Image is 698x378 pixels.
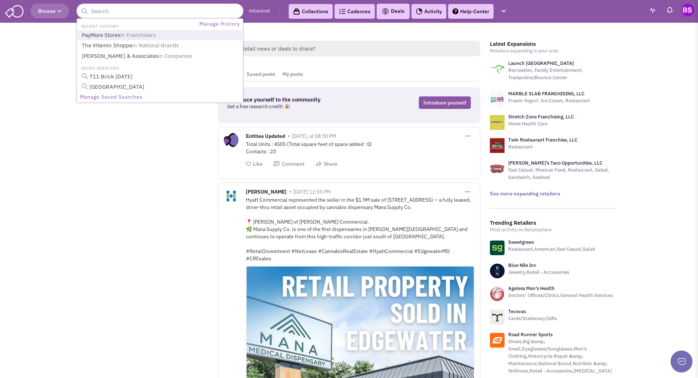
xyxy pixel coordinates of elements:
[5,4,23,18] img: SmartAdmin
[80,51,242,61] a: [PERSON_NAME] & Associatesin Companies
[490,220,616,226] h3: Trending Retailers
[508,331,553,338] a: Road Runner Sports
[490,310,505,324] img: www.tecovas.com
[227,96,366,103] h3: Introduce yourself to the community
[382,7,389,16] img: icon-deals.svg
[77,4,243,18] input: Search
[289,4,333,19] a: Collections
[246,196,474,262] div: Hyatt Commercial represented the seller in the $1.9M sale of [STREET_ADDRESS] — a fully leased, d...
[490,190,560,197] a: See more expanding retailers
[197,19,242,29] a: Manage History
[253,161,263,167] span: Like
[508,120,574,128] p: Home Health Care
[508,143,577,151] p: Restaurant
[246,188,287,197] span: [PERSON_NAME]
[682,4,694,16] img: Bob Saunders
[380,7,407,16] button: Deals
[508,269,569,276] p: Jewelry,Retail - Accessories
[508,292,613,299] p: Doctors’ Offices/Clinics,General Health Services
[508,97,590,104] p: Frozen Yogurt, Ice Cream, Restaurant
[382,8,405,14] span: Deals
[508,114,574,120] a: Stretch Zone Franchising, LLC
[339,9,346,14] img: Cadences_logo.png
[132,42,179,49] span: in National Brands
[80,82,242,92] a: [GEOGRAPHIC_DATA]
[490,47,616,55] p: Retailers expanding in your area
[448,4,494,19] a: Help-Center
[30,4,69,18] button: Browse
[490,264,505,278] img: www.bluenile.com
[227,103,366,110] p: Get a free research credit! 🎉
[78,92,242,102] a: Manage Saved Searches
[78,64,242,71] li: SAVED SEARCHES
[158,52,192,59] span: in Companies
[411,4,446,19] a: Activity
[120,32,156,38] span: in Franchisors
[490,115,505,130] img: logo
[508,315,557,322] p: Cards/Stationary/Gifts
[508,262,536,268] a: Blue Nile Inc
[80,30,242,40] a: PayMore Storesin Franchisors
[508,285,555,291] a: Ageless Men's Health
[292,133,336,139] span: [DATE], at 08:30 PM
[293,188,330,195] span: [DATE] 12:55 PM
[246,133,285,141] span: Entities Updated
[490,226,616,234] p: Most activity on Retailsphere
[508,91,584,97] a: MARBLE SLAB FRANCHISING, LLC
[80,41,242,51] a: The Vitamin Shoppein National Brands
[246,140,474,155] div: Total Units : 4505 (Total square feet of space added : 0) Contacts : 23
[315,161,337,168] button: Share
[508,308,526,315] a: Tecovas
[508,137,577,143] a: Twin Restaurant Franchise, LLC
[508,239,534,245] a: Sweetgreen
[293,8,300,15] img: icon-collection-lavender-black.svg
[490,41,616,47] h3: Latest Expansions
[249,8,270,15] a: Advanced
[78,22,121,30] li: RECENT HISTORY
[416,8,422,15] img: Activity.png
[490,241,505,255] img: www.sweetgreen.com
[246,161,263,168] button: Like
[235,41,480,56] span: Retail news or deals to share?
[490,161,505,176] img: logo
[508,160,602,166] a: [PERSON_NAME]'s Taco Opportunities, LLC
[490,138,505,153] img: logo
[508,166,616,181] p: Fast Casual, Mexican Food, Restaurant, Salad, Sandwich, Seafood
[419,96,471,109] a: Introduce yourself
[490,92,505,107] img: logo
[279,67,307,81] a: My posts
[335,4,375,19] a: Cadences
[453,8,458,14] img: help.png
[273,161,304,168] button: Comment
[508,67,616,81] p: Recreation, Family Entertainment, Trampoline/Bounce Center
[490,62,505,76] img: logo
[38,8,62,14] span: Browse
[508,60,574,66] a: Launch [GEOGRAPHIC_DATA]
[508,338,616,375] p: Shoes,Big &amp; Small,Eyeglasses/Sunglasses,Men's Clothing,Motorcycle Repair &amp; Maintenance,Na...
[243,67,279,81] a: Saved posts
[490,333,505,348] img: www.roadrunnersports.com
[80,72,242,82] a: 711 Brick [DATE]
[508,246,595,253] p: Restaurant,American,Fast Casual,Salad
